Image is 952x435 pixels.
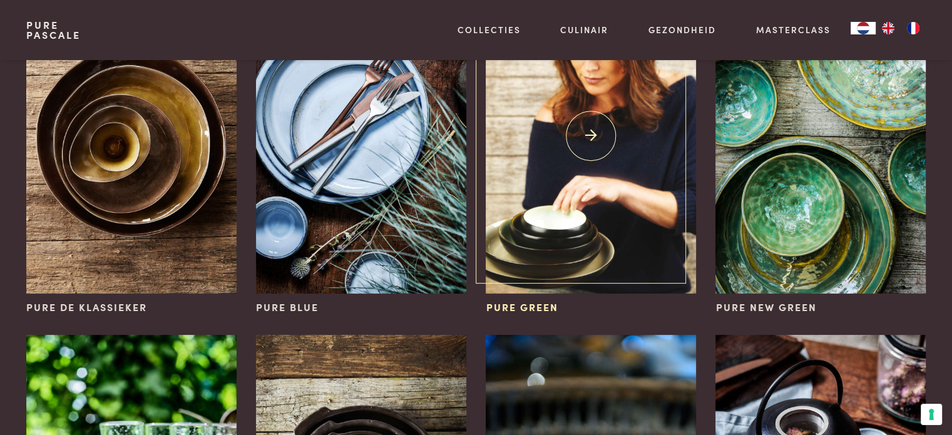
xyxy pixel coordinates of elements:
[715,300,816,315] span: Pure New Green
[648,23,716,36] a: Gezondheid
[851,22,926,34] aside: Language selected: Nederlands
[851,22,876,34] div: Language
[26,300,147,315] span: Pure de klassieker
[756,23,831,36] a: Masterclass
[560,23,608,36] a: Culinair
[256,300,319,315] span: Pure Blue
[26,20,81,40] a: PurePascale
[458,23,521,36] a: Collecties
[876,22,926,34] ul: Language list
[901,22,926,34] a: FR
[851,22,876,34] a: NL
[921,404,942,425] button: Uw voorkeuren voor toestemming voor trackingtechnologieën
[876,22,901,34] a: EN
[486,300,558,315] span: Pure Green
